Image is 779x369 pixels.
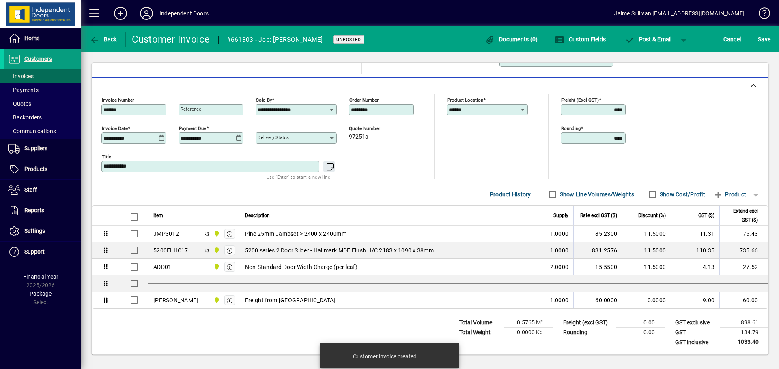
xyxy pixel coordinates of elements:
span: Quotes [8,100,31,107]
div: 15.5500 [579,263,617,271]
mat-label: Invoice date [102,126,128,131]
span: Backorders [8,114,42,121]
span: Product History [490,188,531,201]
span: Item [153,211,163,220]
span: 97251a [349,134,368,140]
span: Reports [24,207,44,213]
span: Custom Fields [555,36,606,43]
td: Total Weight [455,328,504,337]
button: Post & Email [621,32,676,47]
span: Package [30,290,52,297]
span: Rate excl GST ($) [580,211,617,220]
span: Extend excl GST ($) [725,207,758,224]
a: Suppliers [4,139,81,159]
button: Add [108,6,133,21]
td: Total Volume [455,318,504,328]
div: Customer Invoice [132,33,210,46]
mat-label: Order number [349,97,379,103]
div: ADD01 [153,263,171,271]
div: 60.0000 [579,296,617,304]
a: Communications [4,124,81,138]
a: Knowledge Base [753,2,769,28]
span: Timaru [211,229,221,238]
td: 4.13 [671,259,719,275]
span: Discount (%) [638,211,666,220]
span: Description [245,211,270,220]
span: Products [24,166,47,172]
td: GST exclusive [671,318,720,328]
span: S [758,36,761,43]
span: 1.0000 [550,296,569,304]
mat-label: Freight (excl GST) [561,97,599,103]
a: Backorders [4,111,81,124]
div: [PERSON_NAME] [153,296,198,304]
span: Customers [24,55,52,62]
span: Freight from [GEOGRAPHIC_DATA] [245,296,336,304]
td: GST [671,328,720,337]
a: Payments [4,83,81,97]
div: 831.2576 [579,246,617,254]
label: Show Line Volumes/Weights [558,190,634,198]
mat-label: Rounding [561,126,581,131]
button: Profile [133,6,159,21]
div: Customer invoice created. [353,352,418,360]
td: 11.5000 [622,259,671,275]
span: 5200 series 2 Door Slider - Hallmark MDF Flush H/C 2183 x 1090 x 38mm [245,246,434,254]
span: ost & Email [625,36,672,43]
td: 11.5000 [622,242,671,259]
button: Product History [486,187,534,202]
span: GST ($) [698,211,714,220]
span: Pine 25mm Jambset > 2400 x 2400mm [245,230,346,238]
span: Quote number [349,126,398,131]
td: 898.61 [720,318,768,328]
div: Independent Doors [159,7,209,20]
a: Reports [4,200,81,221]
span: Product [713,188,746,201]
span: ave [758,33,770,46]
mat-label: Product location [447,97,483,103]
span: Settings [24,228,45,234]
td: GST inclusive [671,337,720,348]
td: 11.5000 [622,226,671,242]
span: Suppliers [24,145,47,151]
button: Save [756,32,773,47]
mat-label: Payment due [179,126,206,131]
span: Support [24,248,45,255]
label: Show Cost/Profit [658,190,705,198]
mat-label: Delivery status [258,134,289,140]
div: 85.2300 [579,230,617,238]
td: 0.5765 M³ [504,318,553,328]
span: Timaru [211,262,221,271]
mat-label: Sold by [256,97,272,103]
td: 0.0000 [622,292,671,308]
span: Timaru [211,296,221,305]
mat-label: Title [102,154,111,160]
td: 0.00 [616,328,665,337]
span: Non-Standard Door Width Charge (per leaf) [245,263,357,271]
span: 1.0000 [550,230,569,238]
td: Rounding [559,328,616,337]
td: 9.00 [671,292,719,308]
span: Staff [24,186,37,193]
td: 110.35 [671,242,719,259]
span: 1.0000 [550,246,569,254]
span: Back [90,36,117,43]
a: Home [4,28,81,49]
td: 27.52 [719,259,768,275]
button: Back [88,32,119,47]
span: Payments [8,87,39,93]
a: Settings [4,221,81,241]
td: 60.00 [719,292,768,308]
div: #661303 - Job: [PERSON_NAME] [227,33,323,46]
div: Jaime Sullivan [EMAIL_ADDRESS][DOMAIN_NAME] [614,7,745,20]
span: Home [24,35,39,41]
span: Timaru [211,246,221,255]
span: Cancel [723,33,741,46]
button: Product [709,187,750,202]
button: Custom Fields [553,32,608,47]
td: 735.66 [719,242,768,259]
button: Cancel [721,32,743,47]
td: Freight (excl GST) [559,318,616,328]
mat-label: Reference [181,106,201,112]
div: 5200FLHC17 [153,246,188,254]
